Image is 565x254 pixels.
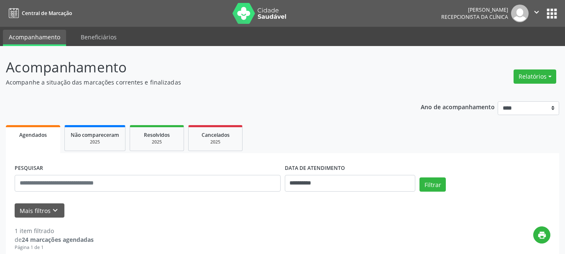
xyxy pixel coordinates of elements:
a: Acompanhamento [3,30,66,46]
a: Beneficiários [75,30,123,44]
span: Resolvidos [144,131,170,139]
button:  [529,5,545,22]
p: Ano de acompanhamento [421,101,495,112]
i: print [537,231,547,240]
div: 2025 [71,139,119,145]
button: apps [545,6,559,21]
a: Central de Marcação [6,6,72,20]
button: Mais filtroskeyboard_arrow_down [15,203,64,218]
div: 1 item filtrado [15,226,94,235]
span: Agendados [19,131,47,139]
div: 2025 [194,139,236,145]
div: 2025 [136,139,178,145]
span: Cancelados [202,131,230,139]
button: Relatórios [514,69,556,84]
div: Página 1 de 1 [15,244,94,251]
i:  [532,8,541,17]
label: PESQUISAR [15,162,43,175]
button: Filtrar [419,177,446,192]
button: print [533,226,550,244]
p: Acompanhamento [6,57,393,78]
p: Acompanhe a situação das marcações correntes e finalizadas [6,78,393,87]
span: Não compareceram [71,131,119,139]
label: DATA DE ATENDIMENTO [285,162,345,175]
div: [PERSON_NAME] [441,6,508,13]
strong: 24 marcações agendadas [22,236,94,244]
span: Central de Marcação [22,10,72,17]
i: keyboard_arrow_down [51,206,60,215]
span: Recepcionista da clínica [441,13,508,21]
img: img [511,5,529,22]
div: de [15,235,94,244]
